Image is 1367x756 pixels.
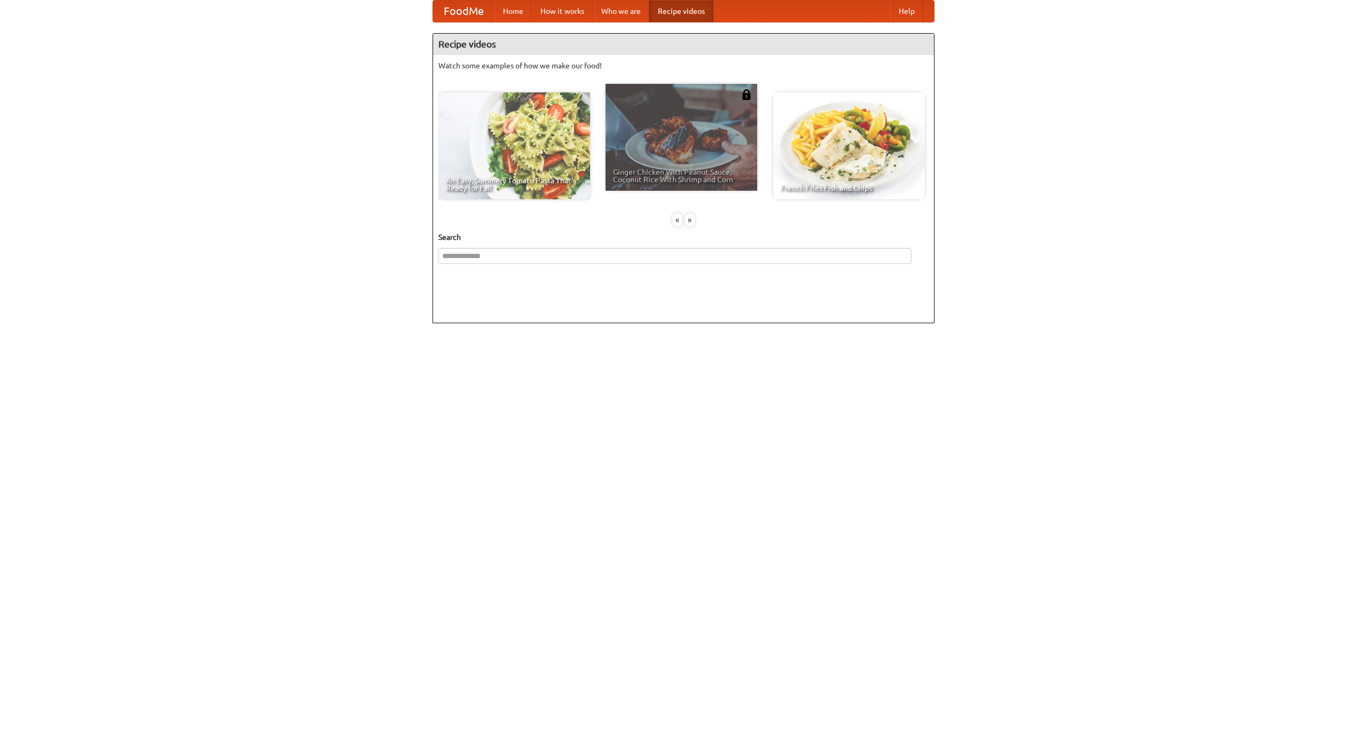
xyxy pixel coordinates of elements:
[532,1,593,22] a: How it works
[593,1,649,22] a: Who we are
[773,92,925,199] a: French Fries Fish and Chips
[433,1,494,22] a: FoodMe
[446,177,583,192] span: An Easy, Summery Tomato Pasta That's Ready for Fall
[781,184,917,192] span: French Fries Fish and Chips
[438,92,590,199] a: An Easy, Summery Tomato Pasta That's Ready for Fall
[741,89,752,100] img: 483408.png
[438,60,929,71] p: Watch some examples of how we make our food!
[890,1,923,22] a: Help
[672,213,682,227] div: «
[685,213,695,227] div: »
[438,232,929,243] h5: Search
[494,1,532,22] a: Home
[649,1,713,22] a: Recipe videos
[433,34,934,55] h4: Recipe videos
